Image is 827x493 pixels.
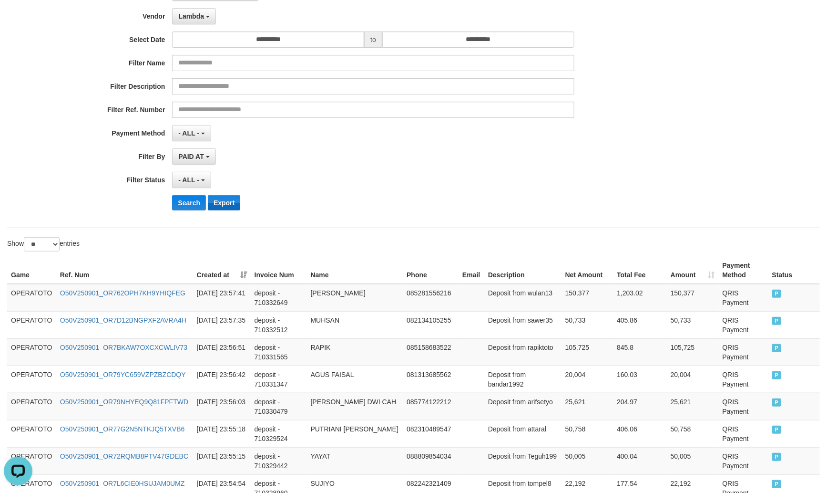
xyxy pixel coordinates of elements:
[562,447,613,474] td: 50,005
[7,311,56,338] td: OPERATOTO
[613,447,667,474] td: 400.04
[307,257,403,284] th: Name
[193,447,251,474] td: [DATE] 23:55:15
[667,420,719,447] td: 50,758
[719,366,768,393] td: QRIS Payment
[7,257,56,284] th: Game
[193,338,251,366] td: [DATE] 23:56:51
[307,338,403,366] td: RAPIK
[172,148,215,165] button: PAID AT
[7,338,56,366] td: OPERATOTO
[60,452,188,460] a: O50V250901_OR72RQMB8PTV47GDEBC
[307,393,403,420] td: [PERSON_NAME] DWI CAH
[193,393,251,420] td: [DATE] 23:56:03
[667,257,719,284] th: Amount: activate to sort column ascending
[562,311,613,338] td: 50,733
[193,257,251,284] th: Created at: activate to sort column ascending
[7,237,80,252] label: Show entries
[7,284,56,312] td: OPERATOTO
[307,366,403,393] td: AGUS FAISAL
[251,284,307,312] td: deposit - 710332649
[307,447,403,474] td: YAYAT
[193,420,251,447] td: [DATE] 23:55:18
[178,176,199,184] span: - ALL -
[667,393,719,420] td: 25,621
[667,284,719,312] td: 150,377
[251,338,307,366] td: deposit - 710331565
[719,257,768,284] th: Payment Method
[7,366,56,393] td: OPERATOTO
[719,338,768,366] td: QRIS Payment
[613,284,667,312] td: 1,203.02
[178,129,199,137] span: - ALL -
[667,447,719,474] td: 50,005
[178,12,204,20] span: Lambda
[613,366,667,393] td: 160.03
[403,257,459,284] th: Phone
[403,284,459,312] td: 085281556216
[613,257,667,284] th: Total Fee
[307,311,403,338] td: MUHSAN
[719,393,768,420] td: QRIS Payment
[172,8,216,24] button: Lambda
[403,393,459,420] td: 085774122212
[562,420,613,447] td: 50,758
[613,420,667,447] td: 406.06
[562,284,613,312] td: 150,377
[772,371,782,379] span: PAID
[772,290,782,298] span: PAID
[484,447,562,474] td: Deposit from Teguh199
[772,426,782,434] span: PAID
[772,344,782,352] span: PAID
[251,393,307,420] td: deposit - 710330479
[768,257,820,284] th: Status
[251,447,307,474] td: deposit - 710329442
[562,338,613,366] td: 105,725
[719,284,768,312] td: QRIS Payment
[4,4,32,32] button: Open LiveChat chat widget
[772,453,782,461] span: PAID
[719,420,768,447] td: QRIS Payment
[193,311,251,338] td: [DATE] 23:57:35
[403,338,459,366] td: 085158683522
[56,257,193,284] th: Ref. Num
[60,289,185,297] a: O50V250901_OR762OPH7KH9YHIQFEG
[484,366,562,393] td: Deposit from bandar1992
[459,257,484,284] th: Email
[719,447,768,474] td: QRIS Payment
[403,311,459,338] td: 082134105255
[484,338,562,366] td: Deposit from rapiktoto
[60,480,184,487] a: O50V250901_OR7L6CIE0HSUJAM0UMZ
[667,366,719,393] td: 20,004
[484,257,562,284] th: Description
[251,257,307,284] th: Invoice Num
[613,338,667,366] td: 845.8
[7,420,56,447] td: OPERATOTO
[403,366,459,393] td: 081313685562
[178,153,204,160] span: PAID AT
[60,371,186,378] a: O50V250901_OR79YC659VZPZBZCDQY
[193,284,251,312] td: [DATE] 23:57:41
[484,311,562,338] td: Deposit from sawer35
[403,420,459,447] td: 082310489547
[307,284,403,312] td: [PERSON_NAME]
[172,172,211,188] button: - ALL -
[484,420,562,447] td: Deposit from attaral
[667,338,719,366] td: 105,725
[403,447,459,474] td: 088809854034
[208,195,240,210] button: Export
[719,311,768,338] td: QRIS Payment
[484,393,562,420] td: Deposit from arifsetyo
[667,311,719,338] td: 50,733
[364,31,382,48] span: to
[613,311,667,338] td: 405.86
[562,393,613,420] td: 25,621
[251,311,307,338] td: deposit - 710332512
[172,195,206,210] button: Search
[7,447,56,474] td: OPERATOTO
[772,399,782,407] span: PAID
[562,366,613,393] td: 20,004
[251,420,307,447] td: deposit - 710329524
[251,366,307,393] td: deposit - 710331347
[60,344,187,351] a: O50V250901_OR7BKAW7OXCXCWLIV73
